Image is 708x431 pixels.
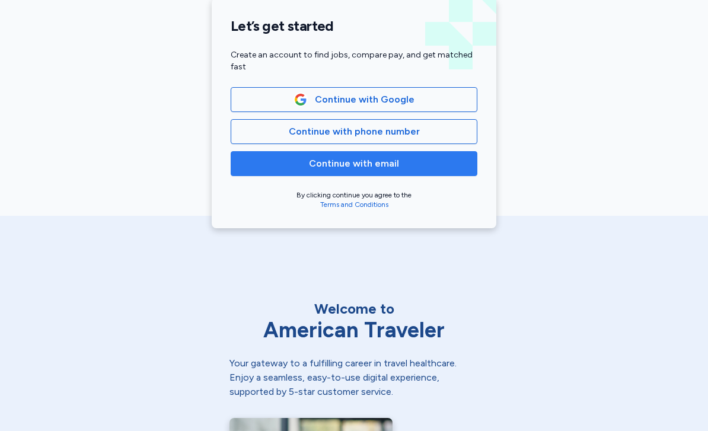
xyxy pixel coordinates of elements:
[320,200,388,209] a: Terms and Conditions
[229,356,479,399] div: Your gateway to a fulfilling career in travel healthcare. Enjoy a seamless, easy-to-use digital e...
[309,157,399,171] span: Continue with email
[229,299,479,318] div: Welcome to
[315,92,414,107] span: Continue with Google
[289,124,420,139] span: Continue with phone number
[231,151,477,176] button: Continue with email
[231,119,477,144] button: Continue with phone number
[231,190,477,209] div: By clicking continue you agree to the
[231,17,477,35] h1: Let’s get started
[231,87,477,112] button: Google LogoContinue with Google
[231,49,477,73] div: Create an account to find jobs, compare pay, and get matched fast
[229,318,479,342] div: American Traveler
[294,93,307,106] img: Google Logo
